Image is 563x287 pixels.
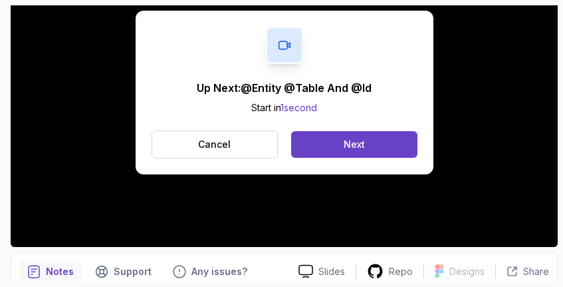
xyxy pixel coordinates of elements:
[356,263,423,280] a: Repo
[191,265,247,278] p: Any issues?
[449,265,485,278] p: Designs
[19,261,82,282] button: notes button
[523,265,549,278] p: Share
[198,138,231,151] p: Cancel
[197,101,372,115] p: Start in
[197,80,372,96] p: Up Next: @Entity @Table And @Id
[288,264,356,278] a: Slides
[291,131,417,158] button: Next
[281,102,317,113] span: 1 second
[389,265,413,278] p: Repo
[152,131,279,158] button: Cancel
[495,265,549,278] button: Share
[344,138,365,151] div: Next
[87,261,160,282] button: Support button
[318,265,345,278] p: Slides
[46,265,74,278] p: Notes
[114,265,152,278] p: Support
[165,261,255,282] button: Feedback button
